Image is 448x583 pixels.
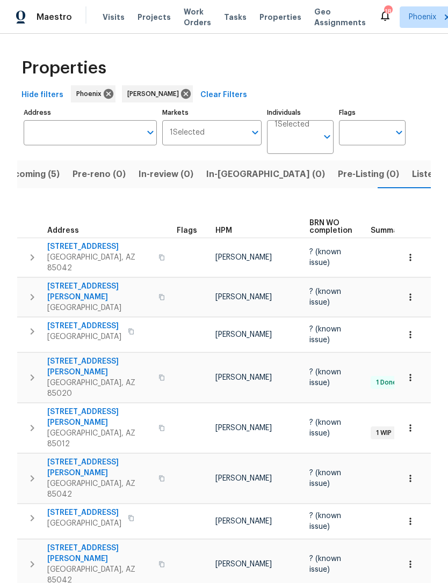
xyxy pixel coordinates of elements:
button: Open [248,125,263,140]
span: [PERSON_NAME] [215,475,272,482]
span: [PERSON_NAME] [215,293,272,301]
span: Phoenix [76,88,106,99]
span: ? (known issue) [309,555,341,573]
span: ? (known issue) [309,512,341,530]
span: Work Orders [184,6,211,28]
span: [STREET_ADDRESS][PERSON_NAME] [47,457,152,478]
span: Flags [177,227,197,234]
span: [STREET_ADDRESS] [47,241,152,252]
span: HPM [215,227,232,234]
span: [STREET_ADDRESS][PERSON_NAME] [47,356,152,378]
label: Flags [339,109,406,116]
span: [GEOGRAPHIC_DATA] [47,302,152,313]
span: In-review (0) [139,167,193,182]
span: Hide filters [21,88,63,102]
span: Summary [371,227,406,234]
span: Visits [103,12,125,23]
span: ? (known issue) [309,288,341,306]
button: Open [320,129,335,144]
span: [GEOGRAPHIC_DATA], AZ 85020 [47,378,152,399]
span: Phoenix [409,12,436,23]
span: BRN WO completion [309,219,352,234]
span: Properties [259,12,301,23]
span: [PERSON_NAME] [215,374,272,381]
label: Individuals [267,109,334,116]
span: [STREET_ADDRESS][PERSON_NAME] [47,407,152,428]
span: [GEOGRAPHIC_DATA] [47,518,121,529]
span: [GEOGRAPHIC_DATA], AZ 85042 [47,252,152,274]
span: [STREET_ADDRESS][PERSON_NAME] [47,543,152,564]
span: Maestro [37,12,72,23]
span: [PERSON_NAME] [215,518,272,525]
div: Phoenix [71,85,115,102]
span: Tasks [224,13,247,21]
span: [PERSON_NAME] [215,331,272,338]
span: Address [47,227,79,234]
label: Markets [162,109,262,116]
span: Projects [138,12,171,23]
span: ? (known issue) [309,419,341,437]
span: 1 Selected [274,120,309,129]
span: [STREET_ADDRESS][PERSON_NAME] [47,281,152,302]
span: [GEOGRAPHIC_DATA], AZ 85012 [47,428,152,449]
span: ? (known issue) [309,368,341,387]
div: [PERSON_NAME] [122,85,193,102]
label: Address [24,109,157,116]
button: Clear Filters [196,85,251,105]
span: [GEOGRAPHIC_DATA], AZ 85042 [47,478,152,500]
span: [GEOGRAPHIC_DATA] [47,331,121,342]
button: Open [143,125,158,140]
span: Pre-Listing (0) [338,167,399,182]
span: [PERSON_NAME] [127,88,183,99]
span: [PERSON_NAME] [215,560,272,568]
span: [STREET_ADDRESS] [47,507,121,518]
span: Upcoming (5) [2,167,60,182]
span: 1 Selected [170,128,205,137]
span: ? (known issue) [309,326,341,344]
span: 1 Done [372,378,401,387]
span: In-[GEOGRAPHIC_DATA] (0) [206,167,325,182]
span: ? (known issue) [309,469,341,488]
span: [PERSON_NAME] [215,424,272,432]
span: Pre-reno (0) [73,167,126,182]
span: 1 WIP [372,429,396,438]
span: [STREET_ADDRESS] [47,321,121,331]
div: 18 [384,6,392,17]
span: Geo Assignments [314,6,366,28]
button: Hide filters [17,85,68,105]
span: Properties [21,63,106,73]
span: Clear Filters [200,88,247,102]
span: [PERSON_NAME] [215,254,272,261]
span: ? (known issue) [309,248,341,267]
button: Open [392,125,407,140]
